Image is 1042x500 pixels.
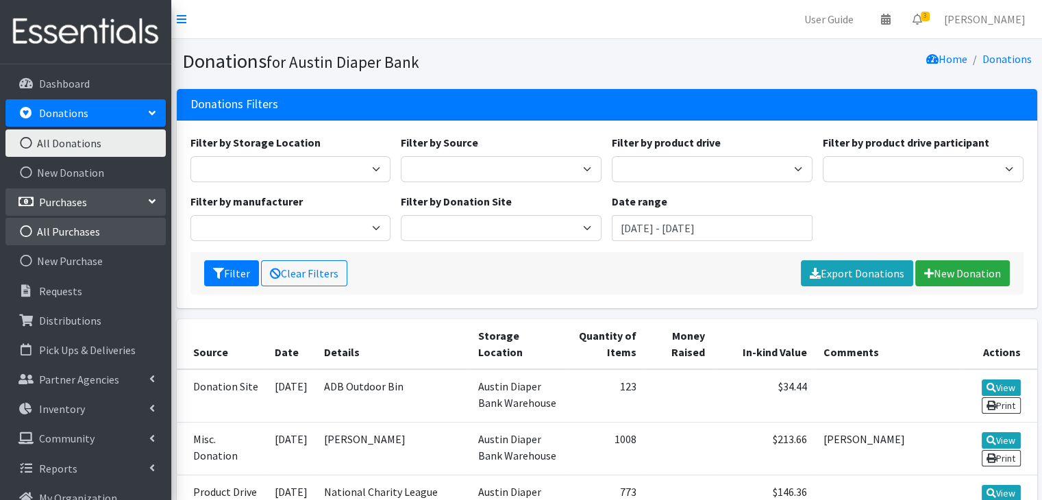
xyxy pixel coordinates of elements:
td: 1008 [569,422,645,475]
a: Distributions [5,307,166,334]
th: Actions [960,319,1037,369]
th: Money Raised [645,319,714,369]
a: New Purchase [5,247,166,275]
a: Clear Filters [261,260,347,286]
td: [PERSON_NAME] [815,422,960,475]
td: [DATE] [266,369,316,423]
td: Misc. Donation [177,422,267,475]
p: Dashboard [39,77,90,90]
a: Donations [982,52,1032,66]
img: HumanEssentials [5,9,166,55]
a: Community [5,425,166,452]
td: ADB Outdoor Bin [316,369,470,423]
h1: Donations [182,49,602,73]
p: Pick Ups & Deliveries [39,343,136,357]
th: Source [177,319,267,369]
p: Inventory [39,402,85,416]
p: Purchases [39,195,87,209]
td: 123 [569,369,645,423]
a: User Guide [793,5,865,33]
label: Filter by Storage Location [190,134,321,151]
a: [PERSON_NAME] [933,5,1037,33]
span: 3 [921,12,930,21]
td: $34.44 [713,369,815,423]
a: All Purchases [5,218,166,245]
a: Donations [5,99,166,127]
a: Print [982,450,1021,466]
a: New Donation [915,260,1010,286]
th: Comments [815,319,960,369]
a: 3 [902,5,933,33]
td: $213.66 [713,422,815,475]
th: In-kind Value [713,319,815,369]
p: Requests [39,284,82,298]
a: All Donations [5,129,166,157]
p: Reports [39,462,77,475]
label: Filter by manufacturer [190,193,303,210]
th: Date [266,319,316,369]
td: Austin Diaper Bank Warehouse [470,422,569,475]
p: Community [39,432,95,445]
a: Requests [5,277,166,305]
th: Details [316,319,470,369]
label: Filter by product drive participant [823,134,989,151]
h3: Donations Filters [190,97,278,112]
a: New Donation [5,159,166,186]
label: Filter by Source [401,134,478,151]
a: Reports [5,455,166,482]
a: Purchases [5,188,166,216]
a: Home [926,52,967,66]
input: January 1, 2011 - December 31, 2011 [612,215,812,241]
th: Storage Location [470,319,569,369]
label: Filter by product drive [612,134,721,151]
a: Partner Agencies [5,366,166,393]
a: Print [982,397,1021,414]
a: View [982,432,1021,449]
td: [PERSON_NAME] [316,422,470,475]
label: Date range [612,193,667,210]
button: Filter [204,260,259,286]
td: Donation Site [177,369,267,423]
small: for Austin Diaper Bank [266,52,419,72]
a: View [982,379,1021,396]
a: Dashboard [5,70,166,97]
p: Partner Agencies [39,373,119,386]
th: Quantity of Items [569,319,645,369]
td: [DATE] [266,422,316,475]
p: Donations [39,106,88,120]
a: Pick Ups & Deliveries [5,336,166,364]
p: Distributions [39,314,101,327]
label: Filter by Donation Site [401,193,512,210]
td: Austin Diaper Bank Warehouse [470,369,569,423]
a: Export Donations [801,260,913,286]
a: Inventory [5,395,166,423]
